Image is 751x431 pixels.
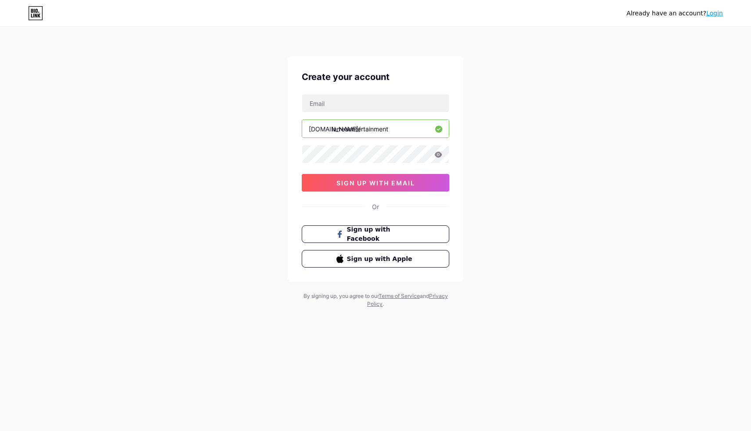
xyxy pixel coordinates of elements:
div: Create your account [302,70,449,83]
span: sign up with email [336,179,415,187]
span: Sign up with Facebook [347,225,415,243]
div: [DOMAIN_NAME]/ [309,124,361,134]
a: Login [706,10,723,17]
div: Or [372,202,379,211]
button: Sign up with Facebook [302,225,449,243]
div: Already have an account? [627,9,723,18]
a: Terms of Service [379,293,420,299]
input: Email [302,94,449,112]
input: username [302,120,449,138]
span: Sign up with Apple [347,254,415,264]
button: Sign up with Apple [302,250,449,268]
div: By signing up, you agree to our and . [301,292,450,308]
button: sign up with email [302,174,449,192]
